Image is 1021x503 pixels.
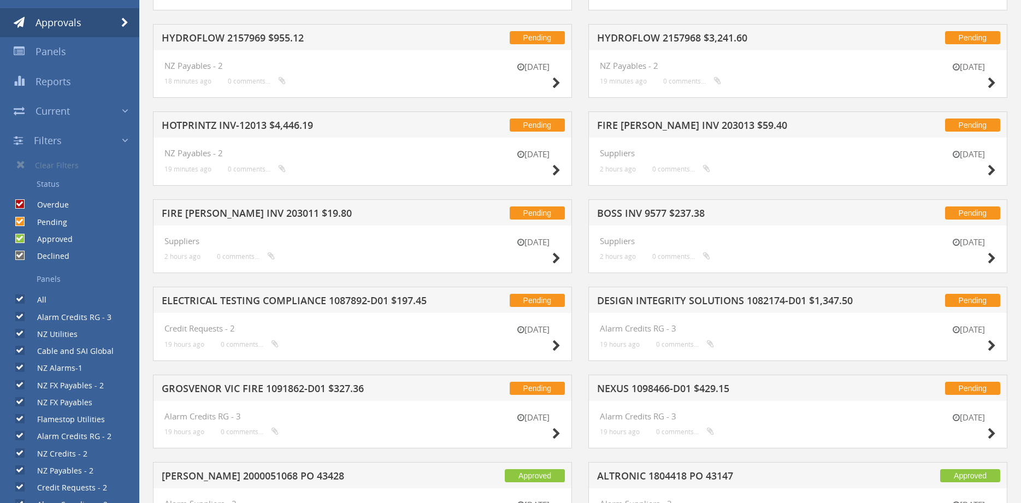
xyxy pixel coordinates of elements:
[506,236,560,248] small: [DATE]
[26,234,73,245] label: Approved
[162,208,443,222] h5: FIRE [PERSON_NAME] INV 203011 $19.80
[26,294,46,305] label: All
[600,412,996,421] h4: Alarm Credits RG - 3
[510,31,565,44] span: Pending
[600,149,996,158] h4: Suppliers
[652,252,710,261] small: 0 comments...
[26,312,111,323] label: Alarm Credits RG - 3
[8,155,139,175] a: Clear Filters
[510,382,565,395] span: Pending
[505,469,565,482] span: Approved
[26,251,69,262] label: Declined
[26,199,69,210] label: Overdue
[945,31,1000,44] span: Pending
[164,236,560,246] h4: Suppliers
[600,340,640,348] small: 19 hours ago
[164,165,211,173] small: 19 minutes ago
[8,270,139,288] a: Panels
[940,469,1000,482] span: Approved
[164,77,211,85] small: 18 minutes ago
[597,383,878,397] h5: NEXUS 1098466-D01 $429.15
[36,75,71,88] span: Reports
[506,61,560,73] small: [DATE]
[164,61,560,70] h4: NZ Payables - 2
[945,382,1000,395] span: Pending
[945,206,1000,220] span: Pending
[26,346,114,357] label: Cable and SAI Global
[597,471,878,484] h5: ALTRONIC 1804418 PO 43147
[36,16,81,29] span: Approvals
[26,482,107,493] label: Credit Requests - 2
[164,340,204,348] small: 19 hours ago
[600,61,996,70] h4: NZ Payables - 2
[941,412,996,423] small: [DATE]
[26,431,111,442] label: Alarm Credits RG - 2
[164,252,200,261] small: 2 hours ago
[510,206,565,220] span: Pending
[36,104,70,117] span: Current
[506,324,560,335] small: [DATE]
[221,428,279,436] small: 0 comments...
[164,149,560,158] h4: NZ Payables - 2
[600,165,636,173] small: 2 hours ago
[162,383,443,397] h5: GROSVENOR VIC FIRE 1091862-D01 $327.36
[162,471,443,484] h5: [PERSON_NAME] 2000051068 PO 43428
[164,412,560,421] h4: Alarm Credits RG - 3
[663,77,721,85] small: 0 comments...
[941,149,996,160] small: [DATE]
[34,134,62,147] span: Filters
[228,165,286,173] small: 0 comments...
[26,380,104,391] label: NZ FX Payables - 2
[162,33,443,46] h5: HYDROFLOW 2157969 $955.12
[164,428,204,436] small: 19 hours ago
[597,120,878,134] h5: FIRE [PERSON_NAME] INV 203013 $59.40
[510,119,565,132] span: Pending
[162,295,443,309] h5: ELECTRICAL TESTING COMPLIANCE 1087892-D01 $197.45
[26,217,67,228] label: Pending
[36,45,66,58] span: Panels
[510,294,565,307] span: Pending
[945,294,1000,307] span: Pending
[600,428,640,436] small: 19 hours ago
[597,295,878,309] h5: DESIGN INTEGRITY SOLUTIONS 1082174-D01 $1,347.50
[26,414,105,425] label: Flamestop Utilities
[945,119,1000,132] span: Pending
[228,77,286,85] small: 0 comments...
[941,61,996,73] small: [DATE]
[26,465,93,476] label: NZ Payables - 2
[600,77,647,85] small: 19 minutes ago
[600,236,996,246] h4: Suppliers
[221,340,279,348] small: 0 comments...
[506,412,560,423] small: [DATE]
[652,165,710,173] small: 0 comments...
[26,329,78,340] label: NZ Utilities
[656,428,714,436] small: 0 comments...
[941,324,996,335] small: [DATE]
[162,120,443,134] h5: HOTPRINTZ INV-12013 $4,446.19
[26,448,87,459] label: NZ Credits - 2
[8,175,139,193] a: Status
[941,236,996,248] small: [DATE]
[217,252,275,261] small: 0 comments...
[26,397,92,408] label: NZ FX Payables
[600,324,996,333] h4: Alarm Credits RG - 3
[600,252,636,261] small: 2 hours ago
[656,340,714,348] small: 0 comments...
[26,363,82,374] label: NZ Alarms-1
[597,33,878,46] h5: HYDROFLOW 2157968 $3,241.60
[506,149,560,160] small: [DATE]
[164,324,560,333] h4: Credit Requests - 2
[597,208,878,222] h5: BOSS INV 9577 $237.38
